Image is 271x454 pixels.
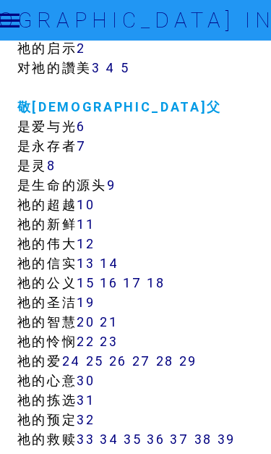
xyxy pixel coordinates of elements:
a: 17 [123,274,142,291]
a: 35 [124,431,142,447]
a: 18 [147,274,165,291]
a: 13 [77,255,95,272]
a: 9 [107,177,116,193]
a: 23 [100,333,118,350]
a: 7 [77,138,87,154]
a: 8 [47,157,56,174]
a: 4 [106,59,116,76]
a: 32 [77,411,95,428]
a: 25 [86,353,104,369]
a: 12 [77,235,95,252]
a: 31 [77,392,95,408]
a: 39 [218,431,236,447]
a: 30 [77,372,95,389]
a: 27 [132,353,151,369]
a: 5 [121,59,130,76]
a: 34 [100,431,119,447]
a: 22 [77,333,95,350]
a: 21 [100,314,118,330]
a: 敬[DEMOGRAPHIC_DATA]父 [17,98,222,115]
a: 15 [77,274,95,291]
a: 28 [156,353,174,369]
a: 10 [77,196,95,213]
a: 14 [100,255,119,272]
a: 36 [147,431,165,447]
iframe: Chat [210,389,260,443]
a: 3 [92,59,101,76]
a: 2 [77,40,86,56]
a: 24 [62,353,81,369]
a: 20 [77,314,95,330]
a: 19 [77,294,95,311]
a: 26 [109,353,127,369]
a: 6 [77,118,86,135]
a: 37 [170,431,189,447]
a: 16 [100,274,118,291]
a: 38 [194,431,212,447]
a: 33 [77,431,95,447]
a: 29 [179,353,197,369]
a: 11 [77,216,95,232]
